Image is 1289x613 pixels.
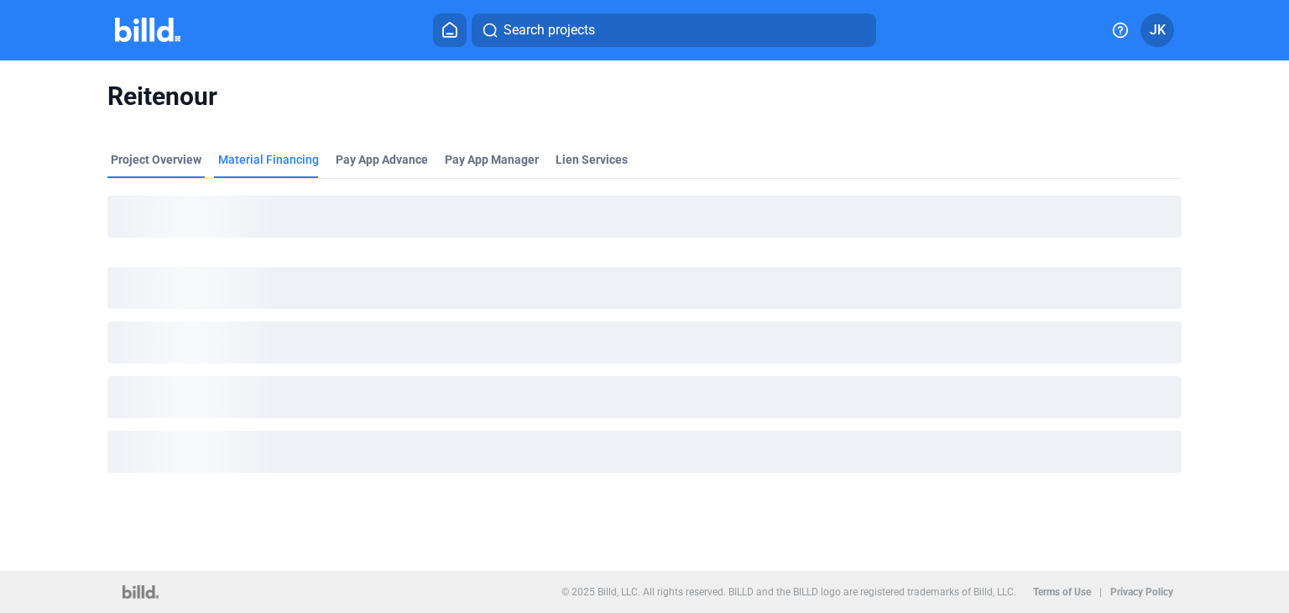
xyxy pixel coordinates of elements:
[107,267,1182,309] div: loading
[218,151,319,168] div: Material Financing
[561,586,1016,598] p: © 2025 Billd, LLC. All rights reserved. BILLD and the BILLD logo are registered trademarks of Bil...
[1150,20,1166,40] span: JK
[107,196,1182,238] div: loading
[123,585,159,599] img: logo
[107,322,1182,364] div: loading
[336,151,428,168] div: Pay App Advance
[445,151,539,168] span: Pay App Manager
[1099,586,1102,598] p: |
[1110,586,1173,598] b: Privacy Policy
[472,13,876,47] button: Search projects
[1140,13,1174,47] button: JK
[107,376,1182,418] div: loading
[107,431,1182,473] div: loading
[504,20,595,40] span: Search projects
[115,18,181,42] img: Billd Company Logo
[111,151,201,168] div: Project Overview
[1033,586,1091,598] b: Terms of Use
[556,151,628,168] div: Lien Services
[107,81,1182,113] span: Reitenour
